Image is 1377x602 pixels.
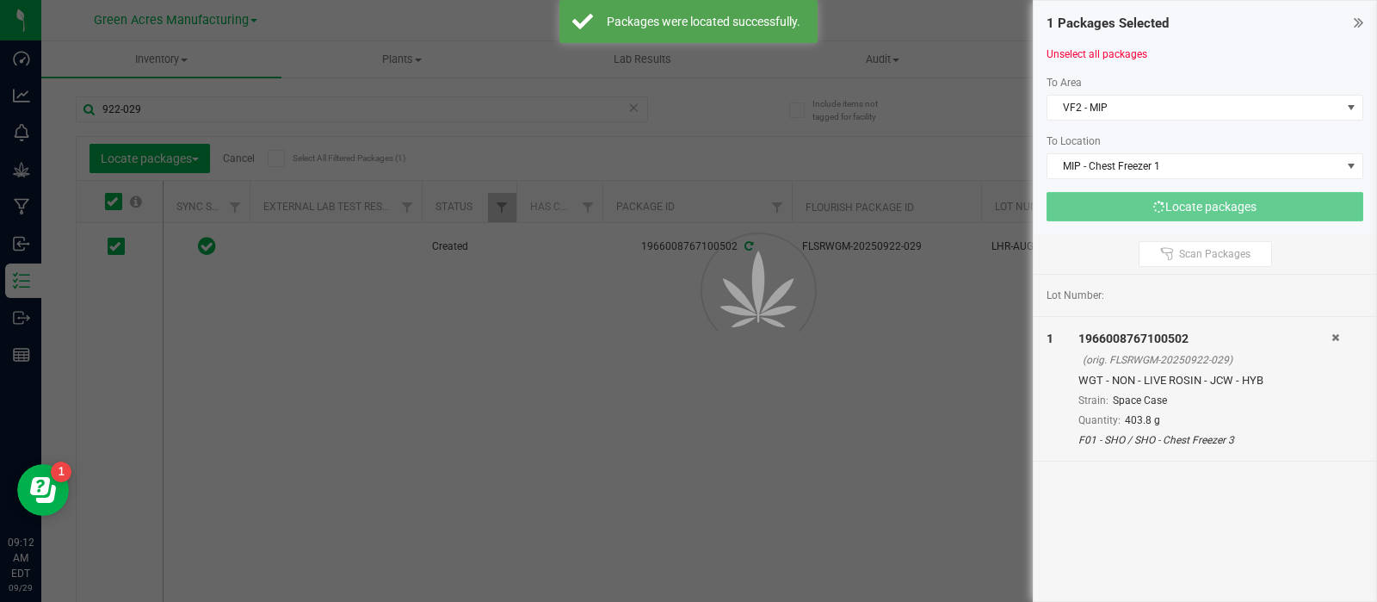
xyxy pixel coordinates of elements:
[1078,330,1331,348] div: 1966008767100502
[1047,154,1341,178] span: MIP - Chest Freezer 1
[1047,192,1363,221] button: Locate packages
[1078,394,1108,407] span: Strain:
[1047,135,1101,147] span: To Location
[1113,394,1167,407] span: Space Case
[1083,352,1331,368] div: (orig. FLSRWGM-20250922-029)
[51,462,71,482] iframe: Resource center unread badge
[1139,241,1272,267] button: Scan Packages
[1179,247,1250,261] span: Scan Packages
[1078,372,1331,389] div: WGT - NON - LIVE ROSIN - JCW - HYB
[1047,288,1104,303] span: Lot Number:
[17,464,69,516] iframe: Resource center
[1047,77,1082,89] span: To Area
[602,13,805,30] div: Packages were located successfully.
[1047,96,1341,120] span: VF2 - MIP
[1047,332,1053,345] span: 1
[1047,48,1147,60] a: Unselect all packages
[1078,414,1121,426] span: Quantity:
[1078,432,1331,448] div: F01 - SHO / SHO - Chest Freezer 3
[1125,414,1160,426] span: 403.8 g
